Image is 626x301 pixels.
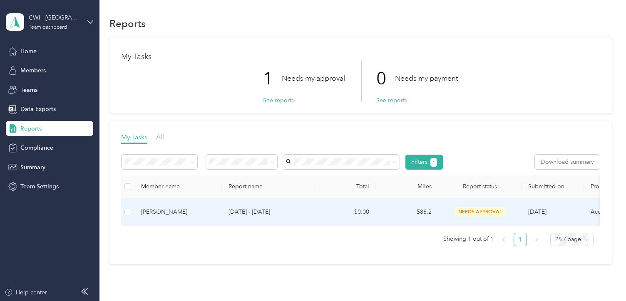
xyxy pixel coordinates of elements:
th: Submitted on [522,175,584,198]
h1: My Tasks [121,52,600,61]
p: Needs my payment [395,73,458,84]
span: Report status [445,183,515,190]
button: right [530,233,544,246]
div: Page Size [550,233,594,246]
span: needs approval [454,207,506,217]
a: 1 [514,233,527,246]
div: Total [320,183,369,190]
span: right [534,237,539,242]
span: 1 [432,159,435,166]
span: Teams [20,86,37,94]
p: 1 [263,61,282,96]
span: Showing 1 out of 1 [443,233,494,245]
span: Summary [20,163,45,172]
div: Miles [383,183,432,190]
button: Download summary [535,155,600,169]
p: Needs my approval [282,73,345,84]
span: Team Settings [20,182,59,191]
span: Home [20,47,37,56]
iframe: Everlance-gr Chat Button Frame [579,254,626,301]
p: [DATE] - [DATE] [229,207,307,217]
div: CWI - [GEOGRAPHIC_DATA] Region [29,13,81,22]
span: [DATE] [528,208,547,215]
td: $0.00 [313,198,376,226]
button: Filters1 [405,155,443,170]
div: [PERSON_NAME] [141,207,215,217]
h1: Reports [109,19,146,28]
th: Member name [134,175,222,198]
button: 1 [430,158,437,167]
p: 0 [376,61,395,96]
span: left [501,237,506,242]
span: Data Exports [20,105,56,113]
li: 1 [514,233,527,246]
span: Compliance [20,143,53,152]
div: Member name [141,183,215,190]
button: See reports [263,96,294,105]
span: My Tasks [121,133,147,141]
span: Members [20,66,46,75]
button: left [497,233,510,246]
th: Report name [222,175,313,198]
span: Reports [20,124,42,133]
li: Previous Page [497,233,510,246]
span: All [156,133,164,141]
button: Help center [5,288,47,297]
button: See reports [376,96,407,105]
td: 588.2 [376,198,438,226]
li: Next Page [530,233,544,246]
div: Team dashboard [29,25,67,30]
span: 25 / page [555,233,589,246]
